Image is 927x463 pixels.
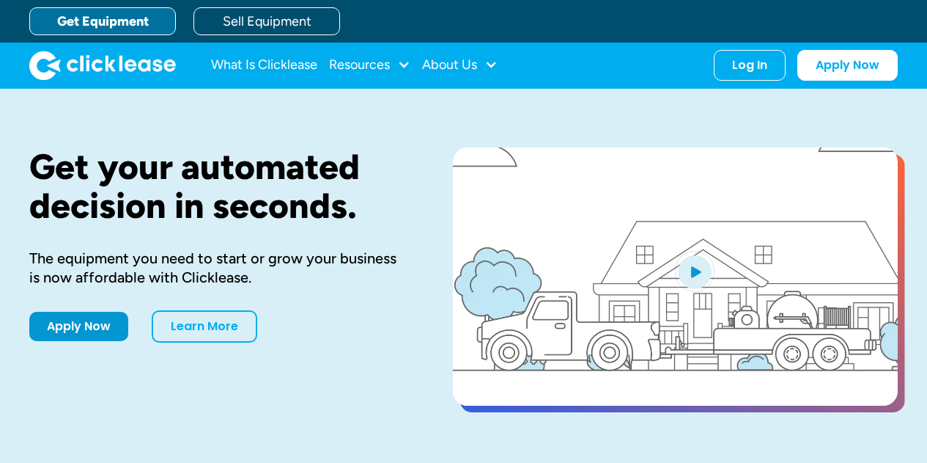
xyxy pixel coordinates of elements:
[29,312,128,341] a: Apply Now
[732,58,767,73] div: Log In
[29,51,176,80] a: home
[29,51,176,80] img: Clicklease logo
[29,249,406,287] div: The equipment you need to start or grow your business is now affordable with Clicklease.
[211,51,317,80] a: What Is Clicklease
[193,7,340,35] a: Sell Equipment
[675,251,714,292] img: Blue play button logo on a light blue circular background
[453,147,898,406] a: open lightbox
[422,51,498,80] div: About Us
[29,7,176,35] a: Get Equipment
[329,51,410,80] div: Resources
[152,310,257,343] a: Learn More
[797,50,898,81] a: Apply Now
[29,147,406,225] h1: Get your automated decision in seconds.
